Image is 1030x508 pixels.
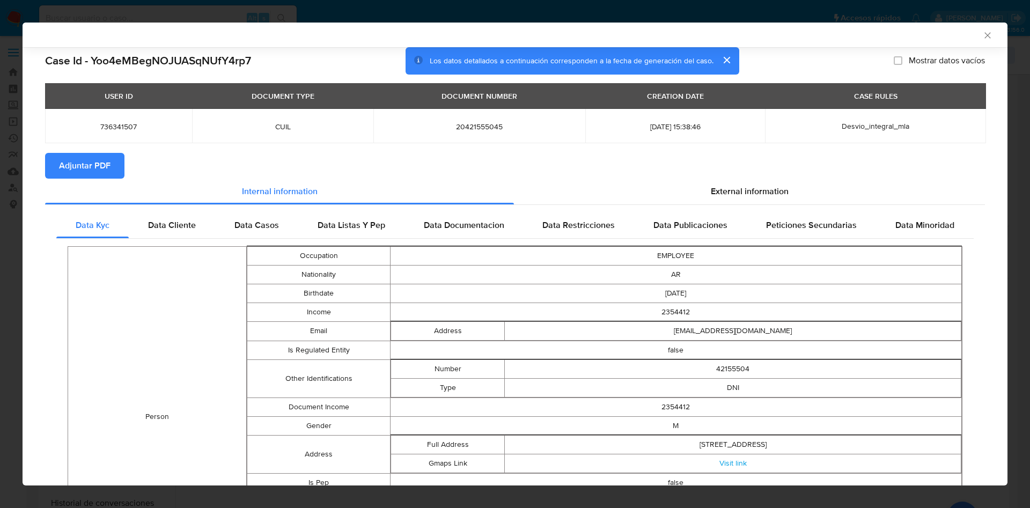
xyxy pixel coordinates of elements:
td: Is Pep [247,473,390,492]
span: 736341507 [58,122,179,131]
span: Internal information [242,185,318,197]
div: CREATION DATE [641,87,710,105]
button: cerrar [713,47,739,73]
td: [EMAIL_ADDRESS][DOMAIN_NAME] [505,321,961,340]
button: Cerrar ventana [982,30,992,40]
div: Detailed internal info [56,212,974,238]
td: Other Identifications [247,359,390,397]
span: Mostrar datos vacíos [909,55,985,66]
div: DOCUMENT TYPE [245,87,321,105]
td: Income [247,303,390,321]
td: false [390,473,961,492]
td: 42155504 [505,359,961,378]
span: Peticiones Secundarias [766,219,857,231]
h2: Case Id - Yoo4eMBegNOJUASqNUfY4rp7 [45,54,251,68]
td: AR [390,265,961,284]
span: Data Cliente [148,219,196,231]
td: false [390,341,961,359]
td: 2354412 [390,303,961,321]
div: CASE RULES [848,87,904,105]
td: Type [391,378,505,397]
td: M [390,416,961,435]
span: Data Kyc [76,219,109,231]
a: Visit link [719,458,747,468]
td: Address [391,321,505,340]
td: Email [247,321,390,341]
span: 20421555045 [386,122,572,131]
div: USER ID [98,87,139,105]
span: Los datos detallados a continuación corresponden a la fecha de generación del caso. [430,55,713,66]
td: Address [247,435,390,473]
span: Data Listas Y Pep [318,219,385,231]
div: Detailed info [45,179,985,204]
td: Gmaps Link [391,454,505,473]
td: Birthdate [247,284,390,303]
td: [DATE] [390,284,961,303]
td: Is Regulated Entity [247,341,390,359]
span: Data Casos [234,219,279,231]
td: Nationality [247,265,390,284]
span: Desvio_integral_mla [842,121,909,131]
button: Adjuntar PDF [45,153,124,179]
td: [STREET_ADDRESS] [505,435,961,454]
div: closure-recommendation-modal [23,23,1007,485]
span: Data Minoridad [895,219,954,231]
td: 2354412 [390,397,961,416]
div: DOCUMENT NUMBER [435,87,524,105]
span: External information [711,185,789,197]
span: Data Publicaciones [653,219,727,231]
input: Mostrar datos vacíos [894,56,902,65]
span: Adjuntar PDF [59,154,111,178]
td: Number [391,359,505,378]
td: DNI [505,378,961,397]
td: Document Income [247,397,390,416]
td: Gender [247,416,390,435]
td: Full Address [391,435,505,454]
span: Data Restricciones [542,219,615,231]
td: Occupation [247,246,390,265]
span: Data Documentacion [424,219,504,231]
td: EMPLOYEE [390,246,961,265]
span: CUIL [205,122,360,131]
span: [DATE] 15:38:46 [598,122,753,131]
